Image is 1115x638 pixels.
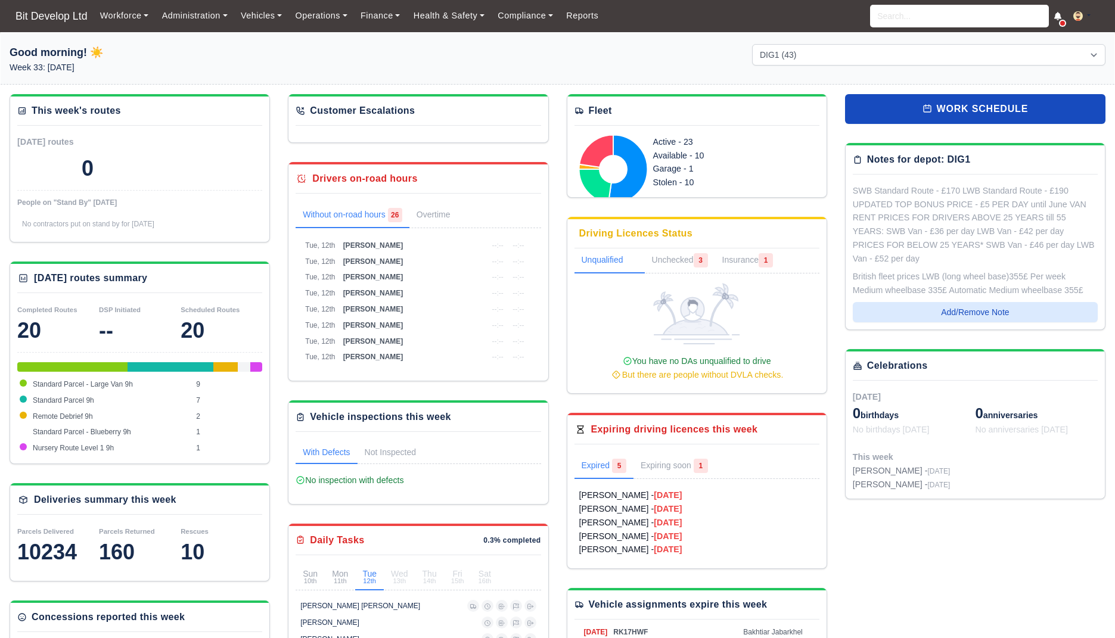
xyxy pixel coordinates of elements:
span: Standard Parcel - Blueberry 9h [33,428,131,436]
div: Celebrations [867,359,928,373]
a: Health & Safety [407,4,492,27]
small: Parcels Returned [99,528,155,535]
div: 160 [99,540,181,564]
td: 1 [193,424,262,440]
span: --:-- [513,273,524,281]
span: Standard Parcel - Large Van 9h [33,380,133,388]
div: Vehicle inspections this week [310,410,451,424]
div: Stolen - 10 [653,176,776,189]
span: --:-- [513,337,524,346]
span: --:-- [492,257,503,266]
a: Not Inspected [358,441,423,464]
span: --:-- [513,321,524,329]
div: This week's routes [32,104,121,118]
div: Nursery Route Level 1 9h [250,362,263,372]
span: --:-- [513,305,524,313]
p: Week 33: [DATE] [10,61,363,74]
div: Notes for depot: DIG1 [867,153,971,167]
a: Compliance [491,4,560,27]
div: 20 [17,319,99,343]
span: --:-- [492,353,503,361]
div: Active - 23 [653,135,776,149]
span: 0 [853,405,861,421]
td: 9 [193,376,262,393]
div: Mon [332,569,348,584]
a: Administration [155,4,234,27]
strong: [DATE] [654,518,682,527]
div: Fleet [589,104,612,118]
small: Scheduled Routes [181,306,240,313]
div: You have no DAs unqualified to drive [579,354,815,382]
div: 10 [181,540,262,564]
span: --:-- [492,273,503,281]
div: Available - 10 [653,149,776,163]
span: Tue, 12th [305,289,335,297]
div: Sun [303,569,318,584]
div: But there are people without DVLA checks. [579,368,815,382]
div: Expiring driving licences this week [591,422,758,437]
a: [PERSON_NAME] -[DATE] [579,516,815,530]
div: SWB Standard Route - £170 LWB Standard Route - £190 UPDATED TOP BONUS PRICE - £5 PER DAY until Ju... [853,184,1098,266]
span: [DATE] [928,481,951,489]
a: Workforce [94,4,156,27]
strong: [DATE] [654,531,682,541]
small: 12th [362,578,377,584]
span: Bakhtiar Jabarkhel [743,628,802,636]
a: Without on-road hours [296,203,409,228]
small: Completed Routes [17,306,77,313]
div: birthdays [853,404,976,423]
div: Driving Licences Status [579,226,693,241]
div: Standard Parcel - Blueberry 9h [238,362,250,372]
div: [DATE] routes [17,135,140,149]
div: 10234 [17,540,99,564]
span: [PERSON_NAME] [343,321,403,329]
span: --:-- [513,353,524,361]
a: Expired [574,454,633,479]
div: Garage - 1 [653,162,776,176]
h1: Good morning! ☀️ [10,44,363,61]
div: Tue [362,569,377,584]
div: Deliveries summary this week [34,493,176,507]
span: [PERSON_NAME] [343,257,403,266]
a: Operations [288,4,353,27]
span: Tue, 12th [305,273,335,281]
span: 5 [612,459,626,473]
span: No anniversaries [DATE] [975,425,1068,434]
small: DSP Initiated [99,306,141,313]
small: 10th [303,578,318,584]
span: --:-- [492,305,503,313]
small: 14th [423,578,437,584]
div: 0.3% completed [483,536,541,545]
div: Standard Parcel - Large Van 9h [17,362,128,372]
div: [PERSON_NAME] [PERSON_NAME] [300,601,420,611]
td: 1 [193,440,262,456]
span: No contractors put on stand by for [DATE] [22,220,154,228]
span: [PERSON_NAME] [343,273,403,281]
small: 15th [451,578,464,584]
div: Remote Debrief 9h [213,362,238,372]
a: Reports [560,4,605,27]
a: Vehicles [234,4,289,27]
div: Thu [423,569,437,584]
span: No birthdays [DATE] [853,425,930,434]
td: 2 [193,409,262,425]
div: 0 [82,157,94,180]
span: Nursery Route Level 1 9h [33,444,114,452]
span: --:-- [513,241,524,250]
div: [PERSON_NAME] [300,618,359,627]
td: 7 [193,393,262,409]
div: anniversaries [975,404,1098,423]
span: Tue, 12th [305,241,335,250]
span: [DATE] [853,392,881,402]
span: [PERSON_NAME] [343,305,403,313]
small: Rescues [181,528,209,535]
div: Customer Escalations [310,104,415,118]
div: Concessions reported this week [32,610,185,624]
span: --:-- [513,289,524,297]
span: Standard Parcel 9h [33,396,94,404]
a: Expiring soon [633,454,715,479]
a: With Defects [296,441,357,464]
div: British fleet prices LWB (long wheel base)355£ Per week Medium wheelbase 335£ Automatic Medium wh... [853,270,1098,297]
span: [DATE] [928,467,951,475]
small: 11th [332,578,348,584]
